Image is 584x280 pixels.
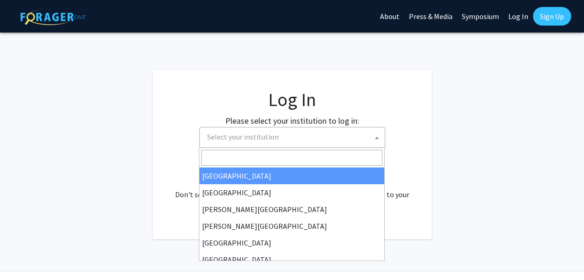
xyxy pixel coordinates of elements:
[201,150,382,166] input: Search
[199,201,384,218] li: [PERSON_NAME][GEOGRAPHIC_DATA]
[199,218,384,234] li: [PERSON_NAME][GEOGRAPHIC_DATA]
[199,251,384,268] li: [GEOGRAPHIC_DATA]
[203,127,385,147] span: Select your institution
[199,184,384,201] li: [GEOGRAPHIC_DATA]
[199,234,384,251] li: [GEOGRAPHIC_DATA]
[171,167,413,211] div: No account? . Don't see your institution? about bringing ForagerOne to your institution.
[207,132,279,141] span: Select your institution
[199,167,384,184] li: [GEOGRAPHIC_DATA]
[171,88,413,111] h1: Log In
[20,9,85,25] img: ForagerOne Logo
[225,114,359,127] label: Please select your institution to log in:
[199,127,385,148] span: Select your institution
[7,238,39,273] iframe: Chat
[533,7,571,26] a: Sign Up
